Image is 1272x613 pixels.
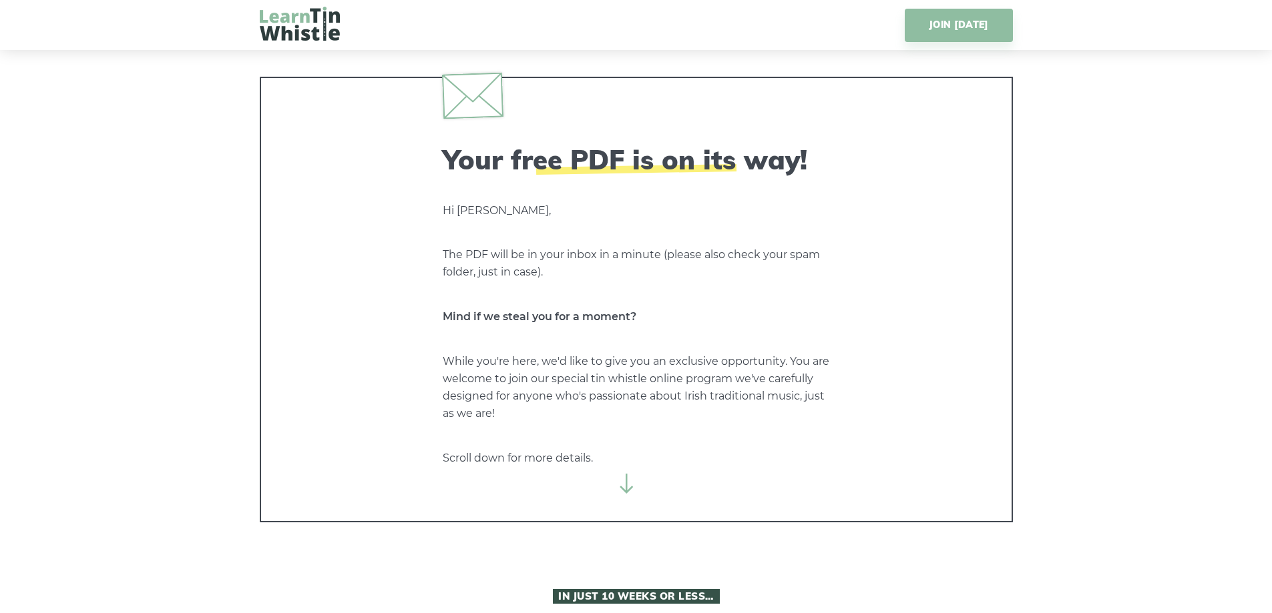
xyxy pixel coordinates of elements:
[553,589,720,604] span: In Just 10 Weeks or Less…
[443,310,636,323] strong: Mind if we steal you for a moment?
[443,143,830,175] h2: Your free PDF is on its way!
[905,9,1012,42] a: JOIN [DATE]
[443,353,830,422] p: While you're here, we'd like to give you an exclusive opportunity. You are welcome to join our sp...
[443,450,830,467] p: Scroll down for more details.
[443,202,830,219] p: Hi [PERSON_NAME],
[441,72,503,119] img: envelope.svg
[443,246,830,281] p: The PDF will be in your inbox in a minute (please also check your spam folder, just in case).
[260,7,340,41] img: LearnTinWhistle.com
